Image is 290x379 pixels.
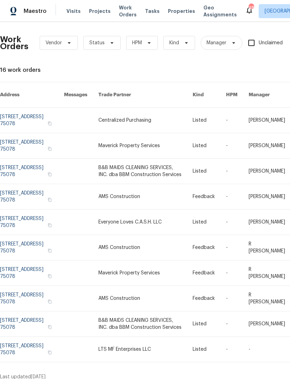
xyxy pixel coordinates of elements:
td: Maverick Property Services [93,260,187,286]
button: Copy Address [47,349,53,356]
button: Copy Address [47,197,53,203]
td: Feedback [187,235,220,260]
span: Properties [168,8,195,15]
th: HPM [220,82,243,108]
span: HPM [132,39,142,46]
button: Copy Address [47,120,53,127]
button: Copy Address [47,171,53,177]
span: Work Orders [119,4,137,18]
span: Geo Assignments [203,4,237,18]
span: Status [89,39,105,46]
td: Listed [187,108,220,133]
td: AMS Construction [93,286,187,311]
td: Listed [187,159,220,184]
td: - [220,286,243,311]
div: 48 [249,4,253,11]
td: - [220,337,243,362]
th: Messages [58,82,93,108]
th: Trade Partner [93,82,187,108]
td: - [220,159,243,184]
td: - [220,210,243,235]
td: Listed [187,210,220,235]
button: Copy Address [47,222,53,228]
td: - [220,235,243,260]
span: Tasks [145,9,160,14]
td: - [220,260,243,286]
td: B&B MAIDS CLEANING SERVICES, INC. dba BBM Construction Services [93,311,187,337]
th: Kind [187,82,220,108]
td: B&B MAIDS CLEANING SERVICES, INC. dba BBM Construction Services [93,159,187,184]
td: Centralized Purchasing [93,108,187,133]
td: Everyone Loves C.A.S.H. LLC [93,210,187,235]
td: AMS Construction [93,235,187,260]
td: Listed [187,337,220,362]
button: Copy Address [47,146,53,152]
td: Listed [187,133,220,159]
td: Feedback [187,260,220,286]
td: - [220,311,243,337]
td: Feedback [187,286,220,311]
span: Kind [169,39,179,46]
td: Maverick Property Services [93,133,187,159]
button: Copy Address [47,298,53,305]
span: Visits [66,8,81,15]
span: Unclaimed [259,39,283,47]
button: Copy Address [47,248,53,254]
span: Maestro [24,8,47,15]
span: Projects [89,8,111,15]
td: - [220,108,243,133]
button: Copy Address [47,324,53,330]
button: Copy Address [47,273,53,279]
span: Vendor [46,39,62,46]
td: LTS MF Enterprises LLC [93,337,187,362]
td: - [220,133,243,159]
td: Listed [187,311,220,337]
td: AMS Construction [93,184,187,210]
span: Manager [207,39,226,46]
td: Feedback [187,184,220,210]
td: - [220,184,243,210]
